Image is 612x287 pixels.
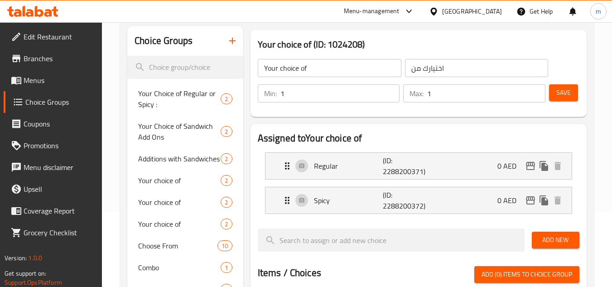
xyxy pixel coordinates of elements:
[524,159,537,173] button: edit
[4,26,102,48] a: Edit Restaurant
[127,235,243,257] div: Choose From10
[221,126,232,137] div: Choices
[532,232,579,248] button: Add New
[265,187,572,214] div: Expand
[24,162,95,173] span: Menu disclaimer
[24,140,95,151] span: Promotions
[24,205,95,216] span: Coverage Report
[24,31,95,42] span: Edit Restaurant
[539,234,572,246] span: Add New
[221,155,231,163] span: 2
[28,252,42,264] span: 1.0.0
[524,194,537,207] button: edit
[549,84,578,101] button: Save
[127,148,243,170] div: Additions with Sandwiches2
[4,200,102,222] a: Coverage Report
[127,257,243,278] div: Combo1
[138,262,221,273] span: Combo
[410,88,424,99] p: Max:
[138,175,221,186] span: Your choice of
[221,127,231,136] span: 2
[127,213,243,235] div: Your choice of2
[265,153,572,179] div: Expand
[4,222,102,243] a: Grocery Checklist
[537,194,551,207] button: duplicate
[4,48,102,69] a: Branches
[138,88,221,110] span: Your Choice of Regular or Spicy :
[497,195,524,206] p: 0 AED
[24,184,95,195] span: Upsell
[127,56,243,79] input: search
[596,6,601,16] span: m
[24,53,95,64] span: Branches
[24,118,95,129] span: Coupons
[127,170,243,191] div: Your choice of2
[221,153,232,164] div: Choices
[314,161,383,171] p: Regular
[5,252,27,264] span: Version:
[138,153,221,164] span: Additions with Sandwiches
[258,37,579,52] h3: Your choice of (ID: 1024208)
[217,240,232,251] div: Choices
[138,121,221,142] span: Your Choice of Sandwich Add Ons
[551,194,564,207] button: delete
[221,95,231,103] span: 2
[221,262,232,273] div: Choices
[383,155,429,177] p: (ID: 2288200371)
[138,219,221,229] span: Your choice of
[264,88,277,99] p: Min:
[482,269,572,280] span: Add (0) items to choice group
[127,83,243,115] div: Your Choice of Regular or Spicy :2
[474,266,579,283] button: Add (0) items to choice group
[138,197,221,208] span: Your choice of
[24,75,95,86] span: Menus
[221,220,231,229] span: 2
[5,268,46,279] span: Get support on:
[556,87,571,98] span: Save
[314,195,383,206] p: Spicy
[383,190,429,211] p: (ID: 2288200372)
[258,183,579,218] li: Expand
[24,227,95,238] span: Grocery Checklist
[4,156,102,178] a: Menu disclaimer
[442,6,502,16] div: [GEOGRAPHIC_DATA]
[258,229,525,252] input: search
[497,161,524,171] p: 0 AED
[4,91,102,113] a: Choice Groups
[4,178,102,200] a: Upsell
[4,135,102,156] a: Promotions
[4,113,102,135] a: Coupons
[135,34,193,48] h2: Choice Groups
[221,176,231,185] span: 2
[25,97,95,107] span: Choice Groups
[221,197,232,208] div: Choices
[344,6,400,17] div: Menu-management
[221,198,231,207] span: 2
[218,242,231,250] span: 10
[221,93,232,104] div: Choices
[221,219,232,229] div: Choices
[258,266,321,280] h2: Items / Choices
[221,175,232,186] div: Choices
[258,149,579,183] li: Expand
[127,115,243,148] div: Your Choice of Sandwich Add Ons2
[551,159,564,173] button: delete
[221,263,231,272] span: 1
[537,159,551,173] button: duplicate
[258,131,579,145] h2: Assigned to Your choice of
[127,191,243,213] div: Your choice of2
[4,69,102,91] a: Menus
[138,240,217,251] span: Choose From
